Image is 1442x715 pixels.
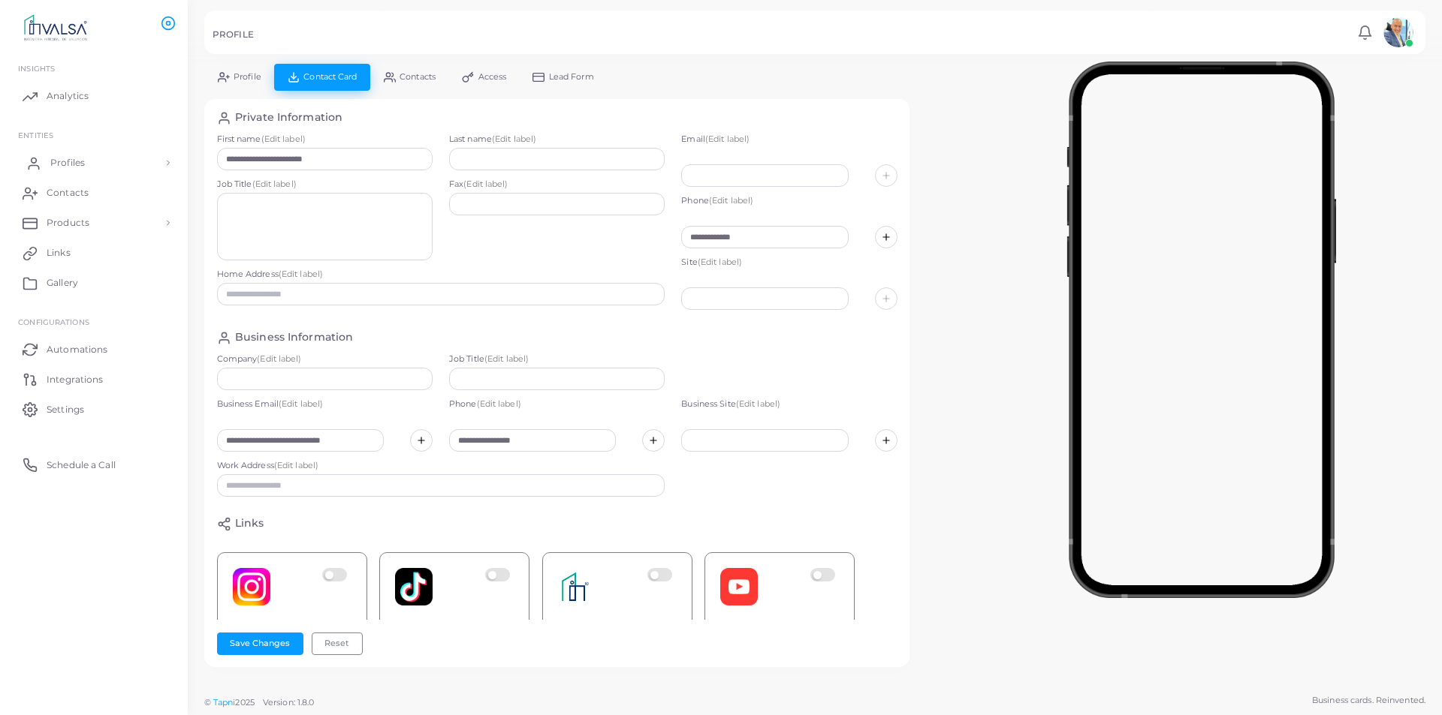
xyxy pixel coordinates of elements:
span: (Edit label) [736,398,780,409]
img: tiktok.png [395,568,433,605]
label: Work Address [217,460,665,472]
label: Phone [449,398,665,410]
span: (Edit label) [274,460,318,470]
img: instagram.png [233,568,270,605]
span: (Edit label) [261,134,306,144]
h5: PROFILE [213,29,254,40]
label: Site [681,257,897,269]
span: (Edit label) [279,398,323,409]
span: (Edit label) [492,134,536,144]
span: Integrations [47,373,103,386]
span: (Edit label) [477,398,521,409]
label: Job Title [449,353,665,365]
a: Gallery [11,268,176,298]
h4: Private Information [235,111,342,125]
span: Access [478,73,507,81]
span: (Edit label) [698,257,742,267]
a: Tapni [213,697,236,707]
span: Gallery [47,276,78,290]
span: Analytics [47,89,89,103]
a: Schedule a Call [11,449,176,479]
span: (Edit label) [709,195,753,206]
span: (Edit label) [257,353,301,364]
label: Company [217,353,433,365]
label: Phone [681,195,897,207]
span: Products [47,216,89,230]
label: Job Title [217,179,433,191]
a: Integrations [11,364,176,394]
button: Reset [312,632,363,655]
h4: Business Information [235,331,353,345]
img: 9fk3w6G974fjNl3gX7t9bOUidVz2nU4k-1721851587600.png [558,568,596,605]
img: avatar [1383,17,1413,47]
a: Settings [11,394,176,424]
img: phone-mock.b55596b7.png [1066,62,1336,598]
label: First name [217,134,433,146]
a: Profiles [11,148,176,178]
span: Contacts [47,186,89,200]
a: Analytics [11,81,176,111]
a: Contacts [11,178,176,208]
label: Fax [449,179,665,191]
span: (Edit label) [252,179,297,189]
span: Links [47,246,71,260]
a: Automations [11,334,176,364]
button: Save Changes [217,632,303,655]
label: Last name [449,134,665,146]
span: 2025 [235,696,254,709]
span: INSIGHTS [18,64,55,73]
span: Contacts [400,73,436,81]
span: (Edit label) [279,269,323,279]
a: Products [11,208,176,238]
label: Business Email [217,398,433,410]
span: Profile [234,73,261,81]
a: Links [11,238,176,268]
label: Business Site [681,398,897,410]
img: logo [14,14,97,42]
span: (Edit label) [705,134,750,144]
span: (Edit label) [484,353,529,364]
a: avatar [1379,17,1417,47]
h4: Links [235,517,264,531]
span: Schedule a Call [47,458,116,472]
span: Automations [47,343,107,356]
span: Lead Form [549,73,594,81]
span: Configurations [18,317,89,326]
span: Version: 1.8.0 [263,697,315,707]
label: Email [681,134,897,146]
span: Business cards. Reinvented. [1312,694,1425,707]
span: © [204,696,314,709]
span: Contact Card [303,73,357,81]
span: Settings [47,403,84,416]
img: youtube.png [720,568,758,605]
span: (Edit label) [463,179,508,189]
span: ENTITIES [18,131,53,140]
label: Home Address [217,269,665,281]
span: Profiles [50,156,85,170]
